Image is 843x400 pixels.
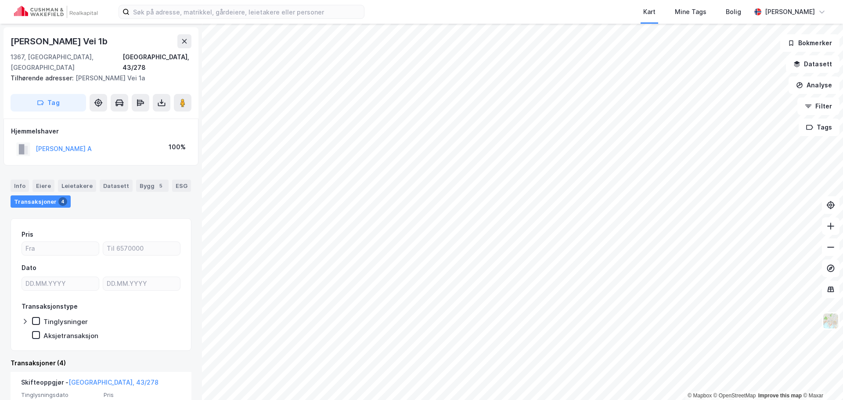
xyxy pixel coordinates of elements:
span: Tinglysningsdato [21,391,98,399]
div: ESG [172,180,191,192]
span: Tilhørende adresser: [11,74,76,82]
button: Bokmerker [780,34,839,52]
div: [PERSON_NAME] Vei 1a [11,73,184,83]
div: Bygg [136,180,169,192]
div: Aksjetransaksjon [43,332,98,340]
button: Tags [799,119,839,136]
button: Tag [11,94,86,112]
a: OpenStreetMap [713,393,756,399]
div: Info [11,180,29,192]
img: Z [822,313,839,329]
div: Dato [22,263,36,273]
div: Skifteoppgjør - [21,377,159,391]
div: 1367, [GEOGRAPHIC_DATA], [GEOGRAPHIC_DATA] [11,52,122,73]
div: Eiere [32,180,54,192]
div: Hjemmelshaver [11,126,191,137]
div: 5 [156,181,165,190]
a: Mapbox [688,393,712,399]
input: Fra [22,242,99,255]
div: Bolig [726,7,741,17]
div: Datasett [100,180,133,192]
button: Analyse [789,76,839,94]
span: Pris [104,391,181,399]
div: [PERSON_NAME] Vei 1b [11,34,109,48]
a: [GEOGRAPHIC_DATA], 43/278 [68,378,159,386]
div: Pris [22,229,33,240]
input: Søk på adresse, matrikkel, gårdeiere, leietakere eller personer [130,5,364,18]
div: Leietakere [58,180,96,192]
div: Mine Tags [675,7,706,17]
div: Kart [643,7,656,17]
div: Transaksjonstype [22,301,78,312]
div: Transaksjoner (4) [11,358,191,368]
div: [GEOGRAPHIC_DATA], 43/278 [122,52,191,73]
div: [PERSON_NAME] [765,7,815,17]
div: Tinglysninger [43,317,88,326]
button: Filter [797,97,839,115]
input: DD.MM.YYYY [103,277,180,290]
img: cushman-wakefield-realkapital-logo.202ea83816669bd177139c58696a8fa1.svg [14,6,97,18]
input: Til 6570000 [103,242,180,255]
input: DD.MM.YYYY [22,277,99,290]
a: Improve this map [758,393,802,399]
div: 100% [169,142,186,152]
div: Kontrollprogram for chat [799,358,843,400]
button: Datasett [786,55,839,73]
iframe: Chat Widget [799,358,843,400]
div: 4 [58,197,67,206]
div: Transaksjoner [11,195,71,208]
